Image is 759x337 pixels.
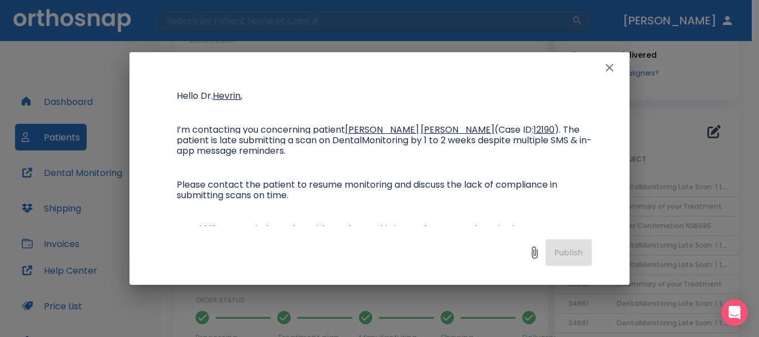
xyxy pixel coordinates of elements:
a: [PERSON_NAME] [345,125,419,135]
span: Please contact the patient to resume monitoring and discuss the lack of compliance in submitting ... [177,178,560,202]
span: ). The patient is late submitting a scan on DentalMonitoring by 1 to 2 weeks despite multiple SMS... [177,123,592,157]
span: Hevrin [213,89,241,102]
a: [PERSON_NAME] [421,125,495,135]
span: 12190 [533,123,555,136]
span: I would like to remind you that without the weekly inputs from Dental Monitoring, we cannot guara... [177,223,578,256]
span: [PERSON_NAME] [421,123,495,136]
a: Hevrin [213,92,241,101]
span: [PERSON_NAME] [345,123,419,136]
div: Open Intercom Messenger [721,299,748,326]
span: I’m contacting you concerning patient [177,123,345,136]
span: , [241,89,242,102]
span: (Case ID: [495,123,533,136]
span: Hello Dr. [177,89,213,102]
a: 12190 [533,125,555,135]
